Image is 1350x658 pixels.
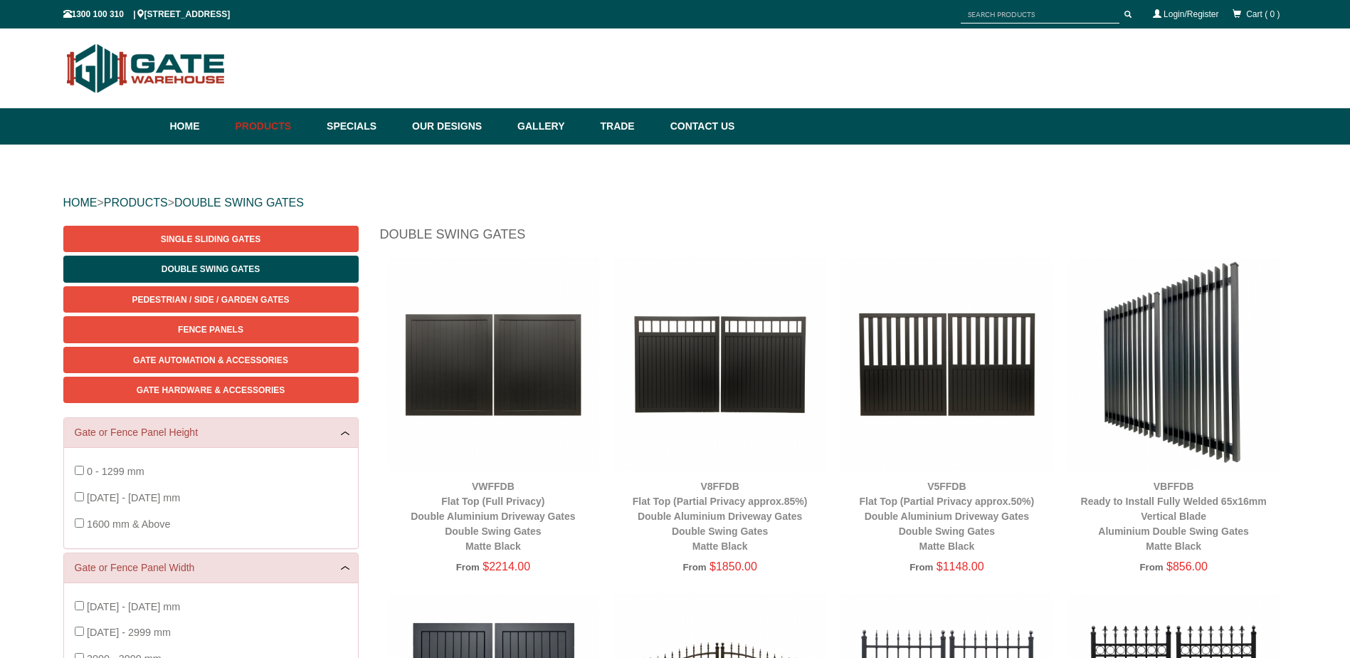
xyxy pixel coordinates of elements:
a: VWFFDBFlat Top (Full Privacy)Double Aluminium Driveway GatesDouble Swing GatesMatte Black [411,481,575,552]
a: Pedestrian / Side / Garden Gates [63,286,359,313]
span: $1850.00 [710,560,757,573]
span: Cart ( 0 ) [1246,9,1280,19]
span: From [909,562,933,573]
a: Gallery [510,108,593,145]
img: VBFFDB - Ready to Install Fully Welded 65x16mm Vertical Blade - Aluminium Double Swing Gates - Ma... [1067,258,1280,471]
span: [DATE] - [DATE] mm [87,601,180,612]
span: Single Sliding Gates [161,234,260,244]
span: 1600 mm & Above [87,518,171,530]
h1: Double Swing Gates [380,226,1287,251]
img: V5FFDB - Flat Top (Partial Privacy approx.50%) - Double Aluminium Driveway Gates - Double Swing G... [840,258,1053,471]
a: DOUBLE SWING GATES [174,197,304,209]
img: Gate Warehouse [63,36,229,101]
div: > > [63,180,1287,226]
span: From [456,562,480,573]
a: Fence Panels [63,316,359,343]
span: From [1139,562,1163,573]
a: Home [170,108,228,145]
a: Login/Register [1164,9,1218,19]
img: V8FFDB - Flat Top (Partial Privacy approx.85%) - Double Aluminium Driveway Gates - Double Swing G... [613,258,826,471]
span: $1148.00 [937,560,984,573]
a: Single Sliding Gates [63,226,359,252]
span: Gate Hardware & Accessories [137,385,285,395]
span: From [682,562,706,573]
a: Gate Automation & Accessories [63,347,359,373]
span: Double Swing Gates [162,264,260,274]
a: V5FFDBFlat Top (Partial Privacy approx.50%)Double Aluminium Driveway GatesDouble Swing GatesMatte... [860,481,1035,552]
span: Gate Automation & Accessories [133,355,288,365]
span: $856.00 [1166,560,1208,573]
a: Products [228,108,320,145]
input: SEARCH PRODUCTS [961,6,1119,23]
span: 0 - 1299 mm [87,466,144,477]
span: $2214.00 [482,560,530,573]
span: Fence Panels [178,325,243,335]
img: VWFFDB - Flat Top (Full Privacy) - Double Aluminium Driveway Gates - Double Swing Gates - Matte B... [387,258,600,471]
a: PRODUCTS [104,197,168,209]
a: Gate or Fence Panel Height [75,425,347,440]
span: [DATE] - [DATE] mm [87,492,180,503]
span: [DATE] - 2999 mm [87,627,171,638]
a: Gate Hardware & Accessories [63,377,359,403]
span: Pedestrian / Side / Garden Gates [132,295,289,305]
a: Specials [320,108,405,145]
a: V8FFDBFlat Top (Partial Privacy approx.85%)Double Aluminium Driveway GatesDouble Swing GatesMatte... [633,481,808,552]
a: Double Swing Gates [63,256,359,282]
a: Our Designs [405,108,510,145]
a: Trade [593,108,663,145]
a: Gate or Fence Panel Width [75,560,347,575]
a: Contact Us [663,108,735,145]
span: 1300 100 310 | [STREET_ADDRESS] [63,9,231,19]
a: HOME [63,197,97,209]
a: VBFFDBReady to Install Fully Welded 65x16mm Vertical BladeAluminium Double Swing GatesMatte Black [1081,481,1267,552]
